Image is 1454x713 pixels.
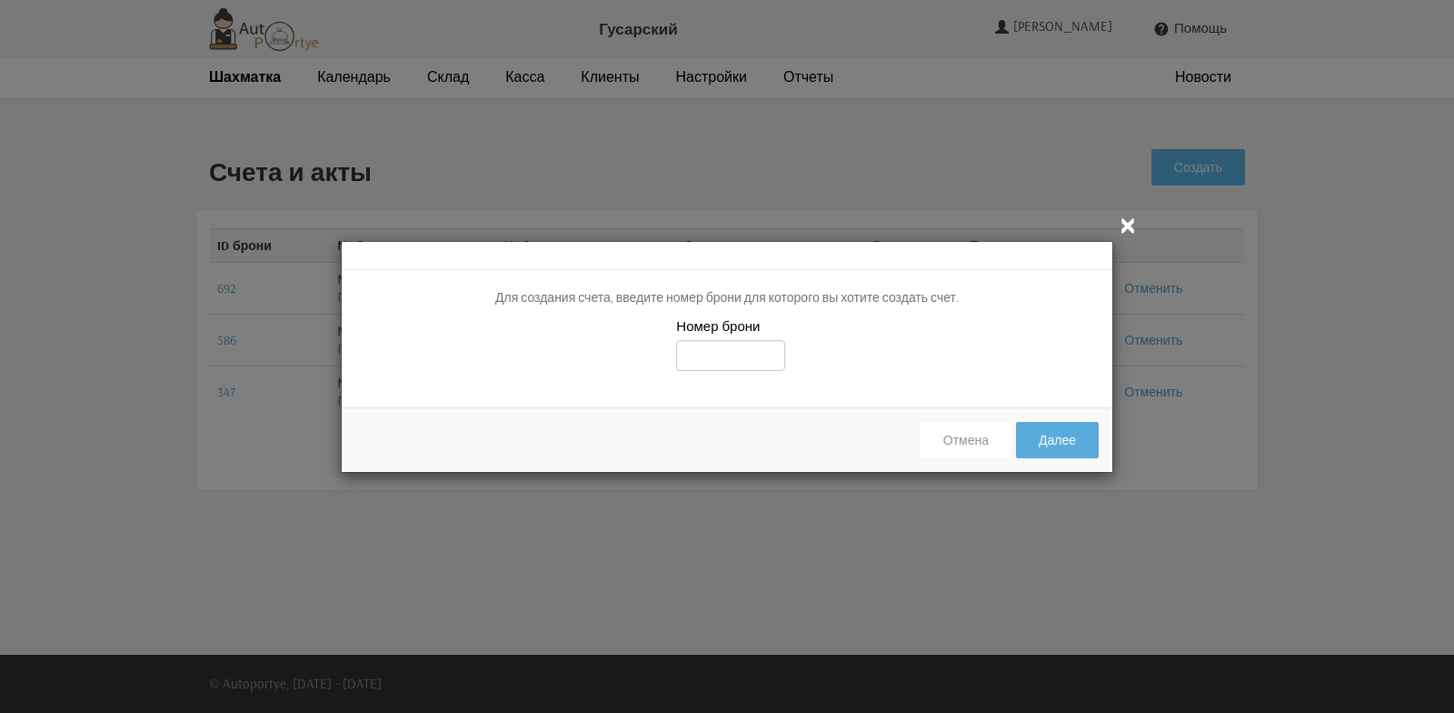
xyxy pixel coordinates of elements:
[1117,214,1139,236] button: Закрыть
[1117,214,1139,236] i: 
[355,288,1099,307] p: Для создания счета, введите номер брони для которого вы хотите создать счет.
[921,422,1011,458] button: Отмена
[676,316,760,336] label: Номер брони
[1016,422,1099,458] button: Далее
